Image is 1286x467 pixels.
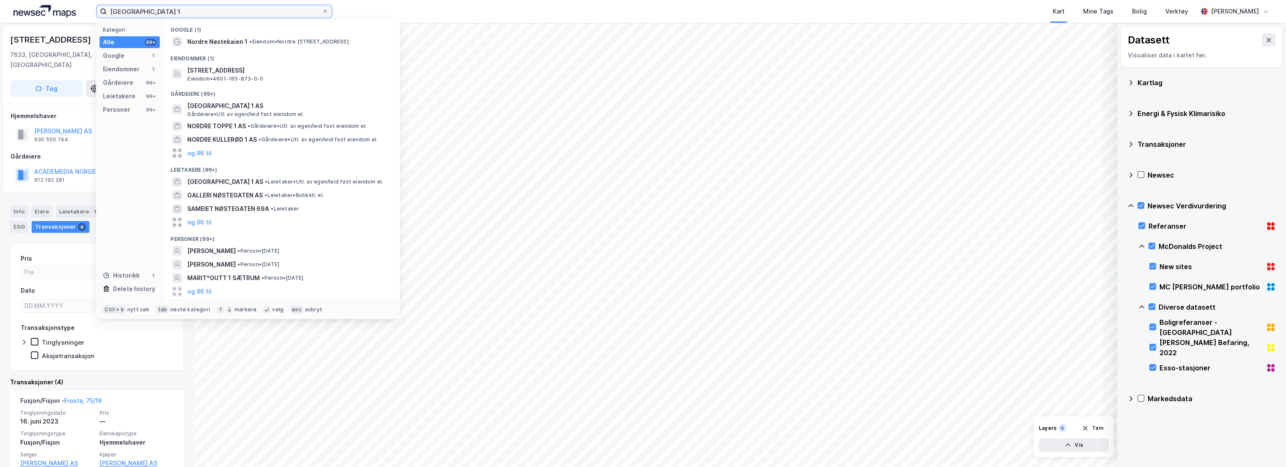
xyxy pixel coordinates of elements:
span: Selger [20,451,94,458]
div: Diverse datasett [1159,302,1276,312]
span: Gårdeiere • Utl. av egen/leid fast eiendom el. [259,136,377,143]
button: og 96 til [187,286,212,297]
div: New sites [1159,262,1262,272]
div: 4 [78,223,86,231]
div: Leietakere [56,206,102,218]
div: [PERSON_NAME] [1211,6,1259,16]
div: Transaksjoner [32,221,89,233]
span: [PERSON_NAME] [187,259,236,270]
span: Tinglysningsdato [20,409,94,416]
span: [STREET_ADDRESS] [187,65,390,76]
div: Personer [103,105,130,115]
div: 99+ [145,93,156,100]
div: Personer (99+) [164,229,400,244]
div: MC [PERSON_NAME] portfolio [1159,282,1262,292]
div: Layers [1039,425,1057,432]
span: Leietaker • Utl. av egen/leid fast eiendom el. [265,178,383,185]
div: 16. juni 2023 [20,416,94,427]
div: neste kategori [170,306,210,313]
div: 6 [1058,424,1067,432]
div: Tinglysninger [42,338,84,346]
span: [GEOGRAPHIC_DATA] 1 AS [187,177,263,187]
span: • [249,38,252,45]
div: — [100,416,174,427]
div: Fusjon/Fisjon [20,437,94,448]
span: Kjøper [100,451,174,458]
span: Gårdeiere • Utl. av egen/leid fast eiendom el. [187,111,304,118]
input: DD.MM.YYYY [21,300,95,312]
div: Fusjon/Fisjon - [20,396,102,409]
span: • [265,178,267,185]
div: McDonalds Project [1159,241,1276,251]
span: Person • [DATE] [237,261,279,268]
span: MARIT*GUTT 1 SÆTRUM [187,273,260,283]
div: Newsec [1148,170,1276,180]
div: 1 [150,272,156,279]
span: Leietaker • Butikkh. el. [264,192,324,199]
div: tab [156,305,169,314]
span: • [237,248,240,254]
span: Person • [DATE] [237,248,279,254]
div: Dato [21,286,35,296]
div: 99+ [145,79,156,86]
span: • [248,123,250,129]
div: 1 [150,52,156,59]
span: • [259,136,261,143]
div: Info [10,206,28,218]
div: Kartlag [1138,78,1276,88]
span: Person • [DATE] [262,275,303,281]
span: Leietaker [271,205,299,212]
div: Transaksjoner (4) [10,377,184,387]
span: • [271,205,273,212]
a: Frosta, 75/19 [64,397,102,404]
div: Mine Tags [1083,6,1113,16]
div: Ctrl + k [103,305,126,314]
div: 1 [150,66,156,73]
span: Gårdeiere • Utl. av egen/leid fast eiendom el. [248,123,367,130]
div: 913 192 281 [34,177,65,184]
div: ESG [10,221,28,233]
div: Referanser [1149,221,1262,231]
span: Tinglysningstype [20,430,94,437]
div: Hjemmelshaver [11,111,183,121]
button: Tag [10,80,83,97]
div: Eiendommer (1) [164,49,400,64]
div: Google [103,51,124,61]
div: Hjemmelshaver [100,437,174,448]
div: Alle [103,37,114,47]
span: Nordre Nøstekaien 1 [187,37,248,47]
div: Newsec Verdivurdering [1148,201,1276,211]
div: Datasett [1128,33,1170,47]
input: Søk på adresse, matrikkel, gårdeiere, leietakere eller personer [107,5,322,18]
div: Delete history [113,284,155,294]
span: [GEOGRAPHIC_DATA] 1 AS [187,101,390,111]
div: Aksjetransaksjon [42,352,94,360]
button: og 96 til [187,217,212,227]
span: • [237,261,240,267]
span: Eierskapstype [100,430,174,437]
div: Boligreferanser - [GEOGRAPHIC_DATA] [1159,317,1262,337]
div: Bolig [1132,6,1147,16]
div: esc [290,305,303,314]
div: Transaksjoner [1138,139,1276,149]
span: Eiendom • 4601-165-873-0-0 [187,76,263,82]
div: [STREET_ADDRESS] [10,33,93,46]
iframe: Chat Widget [1244,427,1286,467]
div: Eiere [31,206,52,218]
div: Kategori [103,27,160,33]
div: Transaksjonstype [21,323,75,333]
span: NORDRE TOPPE 1 AS [187,121,246,131]
span: • [264,192,267,198]
span: Pris [100,409,174,416]
span: Eiendom • Nordre [STREET_ADDRESS] [249,38,348,45]
div: [PERSON_NAME] Befaring, 2022 [1159,337,1262,358]
span: NORDRE KULLERØD 1 AS [187,135,257,145]
button: Tøm [1076,421,1109,435]
div: markere [235,306,256,313]
div: Visualiser data i kartet her. [1128,50,1275,60]
span: GALLERI NØSTEGATEN AS [187,190,263,200]
span: [PERSON_NAME] [187,246,236,256]
div: 99+ [145,39,156,46]
div: Gårdeiere (99+) [164,84,400,99]
div: 930 550 744 [34,136,68,143]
